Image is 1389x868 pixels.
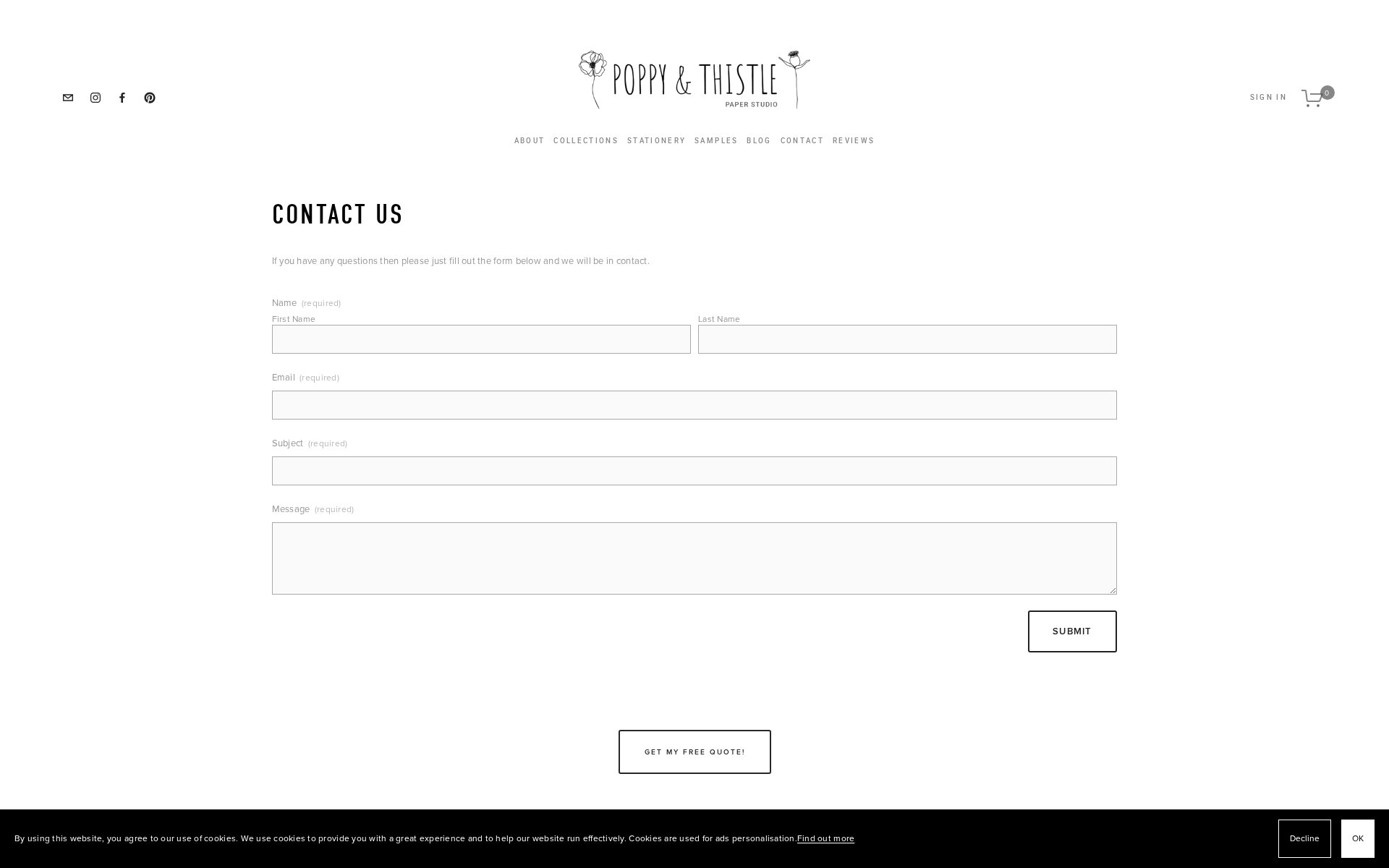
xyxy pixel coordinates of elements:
[781,133,824,149] a: Contact
[698,312,740,325] div: Last Name
[1250,93,1287,101] span: Sign In
[308,433,348,454] span: (required)
[579,51,810,116] img: Poppy &amp; Thistle
[272,436,304,449] span: Subject
[797,832,854,844] a: Find out more
[300,367,339,388] span: (required)
[14,828,854,849] p: By using this website, you agree to our use of cookies. We use cookies to provide you with a grea...
[315,498,354,519] span: (required)
[272,296,297,309] span: Name
[553,133,619,149] a: Collections
[619,730,771,774] a: Get my free quote!
[272,370,295,383] span: Email
[1028,610,1118,653] button: SubmitSubmit
[747,133,771,149] a: Blog
[694,133,738,149] a: Samples
[1320,85,1335,100] span: 0
[1341,820,1375,858] button: OK
[272,502,310,515] span: Message
[1278,820,1331,858] button: Decline
[272,312,316,325] div: First Name
[272,199,1118,232] h1: Contact Us
[1352,828,1364,849] span: OK
[833,133,875,149] a: Reviews
[514,137,545,145] a: About
[1294,72,1342,123] a: 0 items in cart
[272,250,1118,271] p: If you have any questions then please just fill out the form below and we will be in contact.
[1250,94,1287,101] button: Sign In
[302,299,341,307] span: (required)
[1053,624,1092,638] span: Submit
[1290,828,1320,849] span: Decline
[627,137,686,145] a: Stationery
